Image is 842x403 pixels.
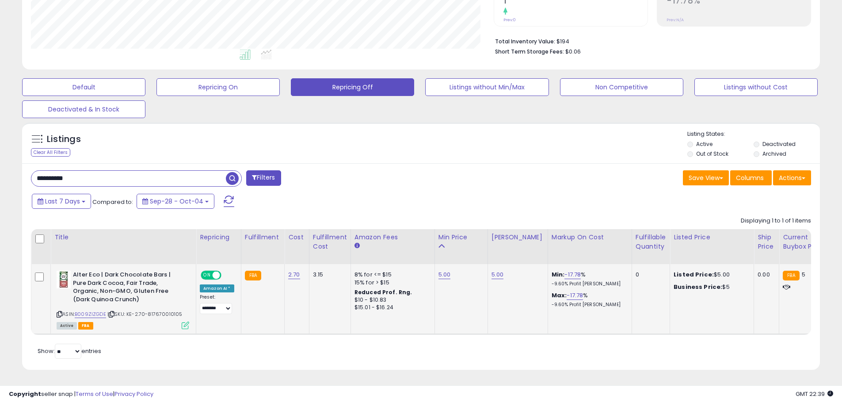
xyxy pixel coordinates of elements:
[491,270,504,279] a: 5.00
[552,302,625,308] p: -9.60% Profit [PERSON_NAME]
[567,291,583,300] a: -17.78
[32,194,91,209] button: Last 7 Days
[758,271,772,279] div: 0.00
[696,140,712,148] label: Active
[354,242,360,250] small: Amazon Fees.
[674,283,722,291] b: Business Price:
[156,78,280,96] button: Repricing On
[9,390,153,399] div: seller snap | |
[495,48,564,55] b: Short Term Storage Fees:
[354,271,428,279] div: 8% for <= $15
[773,170,811,185] button: Actions
[636,233,666,251] div: Fulfillable Quantity
[495,38,555,45] b: Total Inventory Value:
[762,150,786,157] label: Archived
[552,271,625,287] div: %
[783,233,828,251] div: Current Buybox Price
[76,390,113,398] a: Terms of Use
[491,233,544,242] div: [PERSON_NAME]
[354,288,412,296] b: Reduced Prof. Rng.
[354,279,428,287] div: 15% for > $15
[288,233,305,242] div: Cost
[495,35,804,46] li: $194
[150,197,203,206] span: Sep-28 - Oct-04
[22,78,145,96] button: Default
[75,311,106,318] a: B009ZIZGDE
[245,271,261,280] small: FBA
[674,283,747,291] div: $5
[57,271,71,288] img: 41bp+CuNbjL._SL40_.jpg
[38,347,101,355] span: Show: entries
[674,270,714,279] b: Listed Price:
[200,233,237,242] div: Repricing
[552,281,625,287] p: -9.60% Profit [PERSON_NAME]
[245,233,281,242] div: Fulfillment
[73,271,180,306] b: Alter Eco | Dark Chocolate Bars | Pure Dark Cocoa, Fair Trade, Organic, Non-GMO, Gluten Free (Dar...
[9,390,41,398] strong: Copyright
[438,270,451,279] a: 5.00
[354,296,428,304] div: $10 - $10.83
[560,78,683,96] button: Non Competitive
[47,133,81,146] h5: Listings
[107,311,183,318] span: | SKU: KE-2.70-817670010105
[696,150,728,157] label: Out of Stock
[736,173,764,182] span: Columns
[667,17,684,23] small: Prev: N/A
[78,322,93,330] span: FBA
[288,270,300,279] a: 2.70
[548,229,632,264] th: The percentage added to the cost of goods (COGS) that forms the calculator for Min & Max prices.
[552,291,567,299] b: Max:
[552,270,565,279] b: Min:
[438,233,484,242] div: Min Price
[674,233,750,242] div: Listed Price
[57,271,189,328] div: ASIN:
[425,78,549,96] button: Listings without Min/Max
[796,390,833,398] span: 2025-10-12 22:39 GMT
[31,148,70,157] div: Clear All Filters
[22,100,145,118] button: Deactivated & In Stock
[552,233,628,242] div: Markup on Cost
[313,233,347,251] div: Fulfillment Cost
[636,271,663,279] div: 0
[741,217,811,225] div: Displaying 1 to 1 of 1 items
[783,271,799,280] small: FBA
[802,270,805,279] span: 5
[564,270,581,279] a: -17.78
[354,304,428,311] div: $15.01 - $16.24
[291,78,414,96] button: Repricing Off
[565,47,581,56] span: $0.06
[92,198,133,206] span: Compared to:
[57,322,77,330] span: All listings currently available for purchase on Amazon
[200,294,234,314] div: Preset:
[762,140,796,148] label: Deactivated
[220,272,234,279] span: OFF
[694,78,818,96] button: Listings without Cost
[674,271,747,279] div: $5.00
[503,17,516,23] small: Prev: 0
[137,194,214,209] button: Sep-28 - Oct-04
[54,233,192,242] div: Title
[114,390,153,398] a: Privacy Policy
[354,233,431,242] div: Amazon Fees
[200,284,234,292] div: Amazon AI *
[202,272,213,279] span: ON
[313,271,344,279] div: 3.15
[246,170,281,186] button: Filters
[683,170,729,185] button: Save View
[552,292,625,308] div: %
[758,233,775,251] div: Ship Price
[687,130,820,138] p: Listing States:
[45,197,80,206] span: Last 7 Days
[730,170,772,185] button: Columns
